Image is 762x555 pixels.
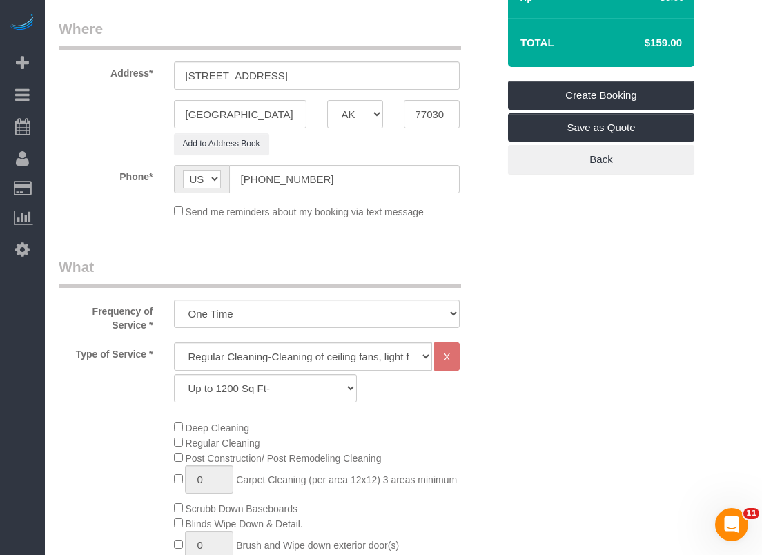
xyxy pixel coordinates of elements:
a: Save as Quote [508,113,694,142]
legend: Where [59,19,461,50]
h4: $159.00 [603,37,682,49]
label: Address* [48,61,164,80]
img: Automaid Logo [8,14,36,33]
span: Deep Cleaning [185,422,249,434]
span: Carpet Cleaning (per area 12x12) 3 areas minimum [236,474,457,485]
iframe: Intercom live chat [715,508,748,541]
span: Post Construction/ Post Remodeling Cleaning [185,453,381,464]
input: Phone* [229,165,460,193]
span: Scrubb Down Baseboards [185,503,297,514]
input: Zip Code* [404,100,460,128]
label: Type of Service * [48,342,164,361]
input: City* [174,100,306,128]
button: Add to Address Book [174,133,269,155]
legend: What [59,257,461,288]
span: Brush and Wipe down exterior door(s) [236,540,399,551]
label: Phone* [48,165,164,184]
span: Regular Cleaning [185,438,260,449]
a: Create Booking [508,81,694,110]
span: Send me reminders about my booking via text message [185,206,424,217]
label: Frequency of Service * [48,300,164,332]
strong: Total [520,37,554,48]
span: 11 [743,508,759,519]
span: Blinds Wipe Down & Detail. [185,518,302,529]
a: Back [508,145,694,174]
